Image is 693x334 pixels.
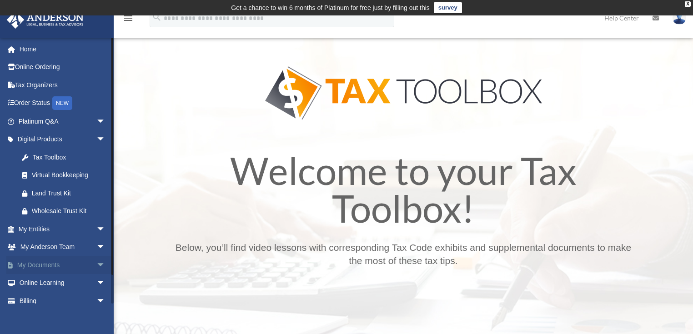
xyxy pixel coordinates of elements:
a: Home [6,40,119,58]
span: arrow_drop_down [96,220,115,239]
h1: Welcome to your Tax Toolbox! [171,152,635,232]
a: My Entitiesarrow_drop_down [6,220,119,238]
div: Wholesale Trust Kit [32,205,108,217]
img: Anderson Advisors Platinum Portal [4,11,86,29]
a: Online Learningarrow_drop_down [6,274,119,292]
a: My Anderson Teamarrow_drop_down [6,238,119,256]
a: Digital Productsarrow_drop_down [6,130,119,149]
span: arrow_drop_down [96,292,115,310]
a: Billingarrow_drop_down [6,292,119,310]
div: Tax Toolbox [32,152,103,163]
div: NEW [52,96,72,110]
span: arrow_drop_down [96,256,115,274]
span: arrow_drop_down [96,238,115,257]
a: Land Trust Kit [13,184,119,202]
a: Tax Organizers [6,76,119,94]
div: Get a chance to win 6 months of Platinum for free just by filling out this [231,2,430,13]
p: Below, you’ll find video lessons with corresponding Tax Code exhibits and supplemental documents ... [171,241,635,268]
a: Virtual Bookkeeping [13,166,119,184]
span: arrow_drop_down [96,112,115,131]
div: Virtual Bookkeeping [32,169,108,181]
a: menu [123,16,134,24]
a: survey [434,2,462,13]
i: search [152,12,162,22]
a: Order StatusNEW [6,94,119,113]
img: Tax Tool Box Logo [265,66,542,120]
a: Wholesale Trust Kit [13,202,119,220]
div: Land Trust Kit [32,188,108,199]
div: close [685,1,691,7]
a: Online Ordering [6,58,119,76]
span: arrow_drop_down [96,130,115,149]
img: User Pic [673,11,686,25]
a: Platinum Q&Aarrow_drop_down [6,112,119,130]
i: menu [123,13,134,24]
a: Tax Toolbox [13,148,115,166]
a: My Documentsarrow_drop_down [6,256,119,274]
span: arrow_drop_down [96,274,115,293]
